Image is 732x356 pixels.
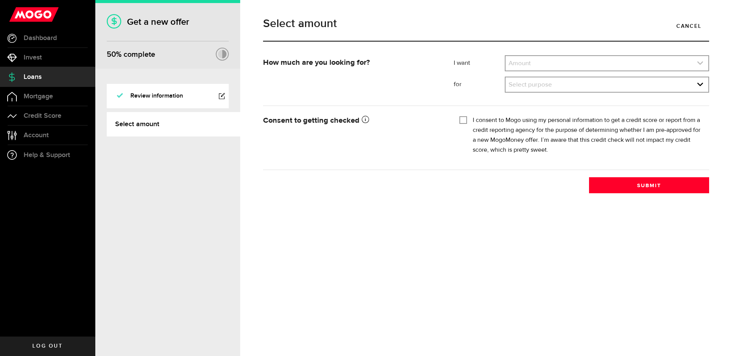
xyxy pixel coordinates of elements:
[24,132,49,139] span: Account
[506,56,708,71] a: expand select
[473,115,703,155] label: I consent to Mogo using my personal information to get a credit score or report from a credit rep...
[263,59,370,66] strong: How much are you looking for?
[454,59,505,68] label: I want
[24,93,53,100] span: Mortgage
[589,177,709,193] button: Submit
[263,117,369,124] strong: Consent to getting checked
[24,74,42,80] span: Loans
[459,115,467,123] input: I consent to Mogo using my personal information to get a credit score or report from a credit rep...
[32,343,63,349] span: Log out
[24,112,61,119] span: Credit Score
[107,48,155,61] div: % complete
[24,54,42,61] span: Invest
[107,16,229,27] h1: Get a new offer
[506,77,708,92] a: expand select
[263,18,709,29] h1: Select amount
[24,152,70,159] span: Help & Support
[6,3,29,26] button: Open LiveChat chat widget
[107,84,229,108] a: Review information
[24,35,57,42] span: Dashboard
[669,18,709,34] a: Cancel
[107,112,240,136] a: Select amount
[107,50,116,59] span: 50
[454,80,505,89] label: for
